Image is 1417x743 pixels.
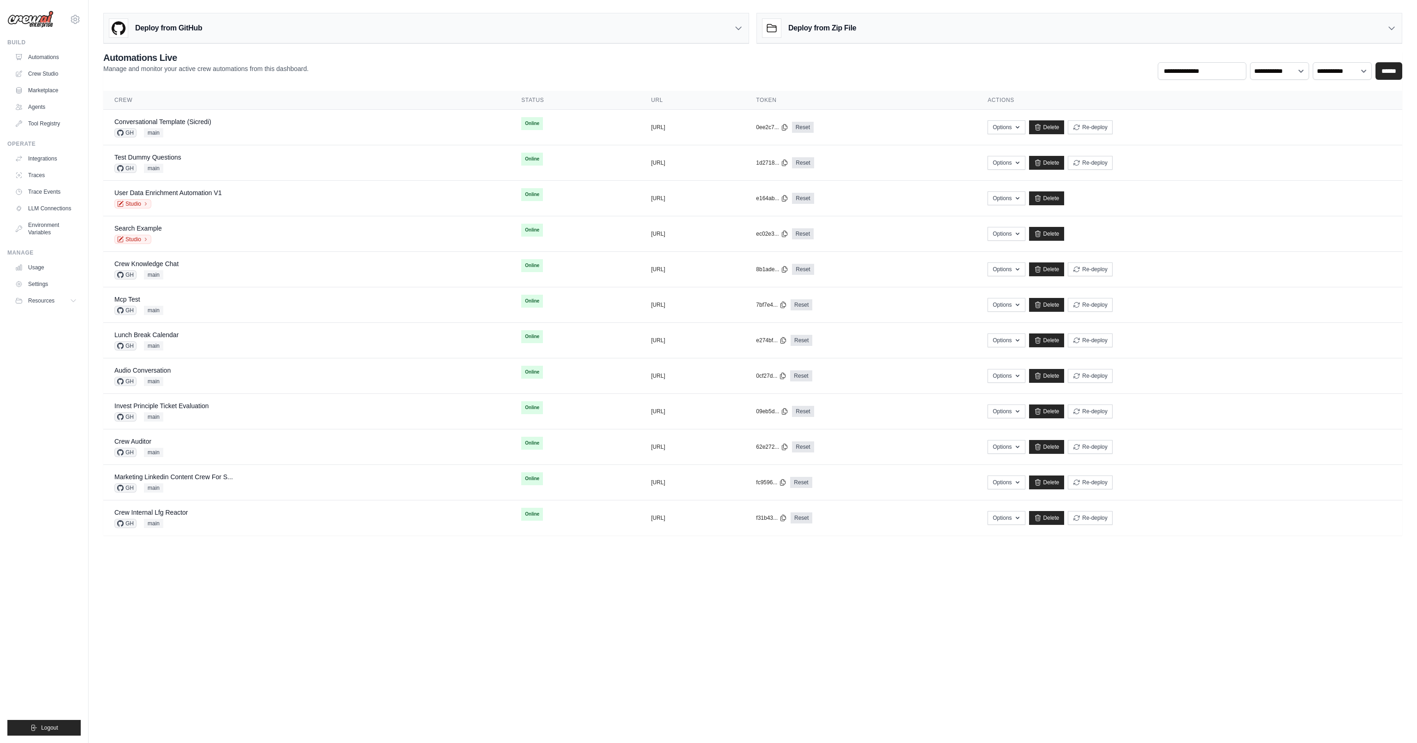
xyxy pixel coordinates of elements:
[114,164,137,173] span: GH
[988,404,1025,418] button: Options
[792,122,814,133] a: Reset
[521,259,543,272] span: Online
[790,477,812,488] a: Reset
[792,406,814,417] a: Reset
[1068,476,1113,489] button: Re-deploy
[114,270,137,279] span: GH
[756,124,788,131] button: 0ee2c7...
[745,91,976,110] th: Token
[11,293,81,308] button: Resources
[114,519,137,528] span: GH
[792,264,814,275] a: Reset
[114,260,179,267] a: Crew Knowledge Chat
[756,337,787,344] button: e274bf...
[521,295,543,308] span: Online
[1029,333,1065,347] a: Delete
[114,509,188,516] a: Crew Internal Lfg Reactor
[7,720,81,736] button: Logout
[756,479,786,486] button: fc9596...
[1029,404,1065,418] a: Delete
[114,306,137,315] span: GH
[11,168,81,183] a: Traces
[7,249,81,256] div: Manage
[11,50,81,65] a: Automations
[1068,120,1113,134] button: Re-deploy
[41,724,58,731] span: Logout
[11,260,81,275] a: Usage
[1029,191,1065,205] a: Delete
[144,306,163,315] span: main
[11,100,81,114] a: Agents
[114,199,151,208] a: Studio
[1029,476,1065,489] a: Delete
[521,366,543,379] span: Online
[11,218,81,240] a: Environment Variables
[11,116,81,131] a: Tool Registry
[144,164,163,173] span: main
[521,472,543,485] span: Online
[114,402,209,410] a: Invest Principle Ticket Evaluation
[1068,156,1113,170] button: Re-deploy
[11,66,81,81] a: Crew Studio
[756,159,788,166] button: 1d2718...
[510,91,640,110] th: Status
[792,193,814,204] a: Reset
[114,438,151,445] a: Crew Auditor
[988,333,1025,347] button: Options
[788,23,856,34] h3: Deploy from Zip File
[135,23,202,34] h3: Deploy from GitHub
[988,440,1025,454] button: Options
[1029,298,1065,312] a: Delete
[144,128,163,137] span: main
[1068,511,1113,525] button: Re-deploy
[114,367,171,374] a: Audio Conversation
[521,224,543,237] span: Online
[114,412,137,422] span: GH
[756,514,787,522] button: f31b43...
[114,331,179,339] a: Lunch Break Calendar
[521,117,543,130] span: Online
[11,151,81,166] a: Integrations
[109,19,128,37] img: GitHub Logo
[521,508,543,521] span: Online
[144,377,163,386] span: main
[988,227,1025,241] button: Options
[7,140,81,148] div: Operate
[114,189,222,196] a: User Data Enrichment Automation V1
[521,401,543,414] span: Online
[1029,369,1065,383] a: Delete
[144,412,163,422] span: main
[7,11,54,28] img: Logo
[103,91,510,110] th: Crew
[756,195,788,202] button: e164ab...
[114,118,211,125] a: Conversational Template (Sicredi)
[1068,369,1113,383] button: Re-deploy
[756,372,786,380] button: 0cf27d...
[11,83,81,98] a: Marketplace
[988,191,1025,205] button: Options
[1029,227,1065,241] a: Delete
[790,370,812,381] a: Reset
[1029,440,1065,454] a: Delete
[144,519,163,528] span: main
[103,64,309,73] p: Manage and monitor your active crew automations from this dashboard.
[114,448,137,457] span: GH
[144,270,163,279] span: main
[756,301,787,309] button: 7bf7e4...
[1068,262,1113,276] button: Re-deploy
[521,437,543,450] span: Online
[988,369,1025,383] button: Options
[988,156,1025,170] button: Options
[114,128,137,137] span: GH
[792,228,814,239] a: Reset
[114,473,233,481] a: Marketing Linkedin Content Crew For S...
[7,39,81,46] div: Build
[114,154,181,161] a: Test Dummy Questions
[1029,262,1065,276] a: Delete
[144,483,163,493] span: main
[144,448,163,457] span: main
[114,296,140,303] a: Mcp Test
[1068,298,1113,312] button: Re-deploy
[28,297,54,304] span: Resources
[1068,440,1113,454] button: Re-deploy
